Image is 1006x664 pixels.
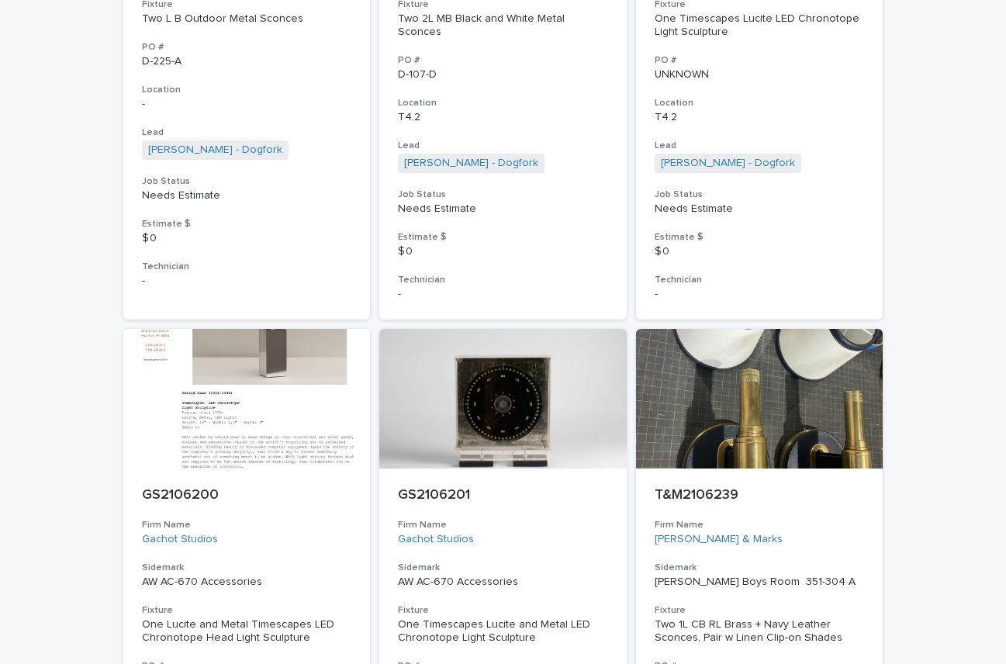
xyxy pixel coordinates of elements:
[655,140,865,152] h3: Lead
[398,562,608,574] h3: Sidemark
[655,533,783,546] a: [PERSON_NAME] & Marks
[655,288,865,301] p: -
[655,604,865,617] h3: Fixture
[655,12,865,39] div: One Timescapes Lucite LED Chronotope Light Sculpture
[142,126,352,139] h3: Lead
[398,54,608,67] h3: PO #
[655,202,865,216] p: Needs Estimate
[398,576,608,589] p: AW AC-670 Accessories
[398,68,608,81] p: D-107-D
[398,140,608,152] h3: Lead
[655,245,865,258] p: $ 0
[655,231,865,244] h3: Estimate $
[398,274,608,286] h3: Technician
[661,157,795,170] a: [PERSON_NAME] - Dogfork
[142,261,352,273] h3: Technician
[398,604,608,617] h3: Fixture
[398,231,608,244] h3: Estimate $
[398,111,608,124] p: T4.2
[142,618,352,645] div: One Lucite and Metal Timescapes LED Chronotope Head Light Sculpture
[655,97,865,109] h3: Location
[398,245,608,258] p: $ 0
[655,618,865,645] div: Two 1L CB RL Brass + Navy Leather Sconces, Pair w Linen Clip-on Shades
[398,202,608,216] p: Needs Estimate
[142,487,352,504] p: GS2106200
[655,54,865,67] h3: PO #
[142,218,352,230] h3: Estimate $
[142,84,352,96] h3: Location
[142,12,352,26] div: Two L B Outdoor Metal Sconces
[398,533,474,546] a: Gachot Studios
[655,487,865,504] p: T&M2106239
[398,97,608,109] h3: Location
[398,487,608,504] p: GS2106201
[655,188,865,201] h3: Job Status
[142,175,352,188] h3: Job Status
[142,604,352,617] h3: Fixture
[142,232,352,245] p: $ 0
[655,274,865,286] h3: Technician
[142,562,352,574] h3: Sidemark
[398,188,608,201] h3: Job Status
[142,275,352,288] p: -
[142,98,352,111] p: -
[655,111,865,124] p: T4.2
[404,157,538,170] a: [PERSON_NAME] - Dogfork
[398,12,608,39] div: Two 2L MB Black and White Metal Sconces
[142,41,352,54] h3: PO #
[142,189,352,202] p: Needs Estimate
[655,519,865,531] h3: Firm Name
[148,144,282,157] a: [PERSON_NAME] - Dogfork
[142,55,352,68] p: D-225-A
[142,533,218,546] a: Gachot Studios
[398,288,608,301] p: -
[142,519,352,531] h3: Firm Name
[398,519,608,531] h3: Firm Name
[655,562,865,574] h3: Sidemark
[655,576,865,589] p: [PERSON_NAME] Boys Room 351-304 A
[142,576,352,589] p: AW AC-670 Accessories
[655,68,865,81] p: UNKNOWN
[398,618,608,645] div: One Timescapes Lucite and Metal LED Chronotope Light Sculpture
